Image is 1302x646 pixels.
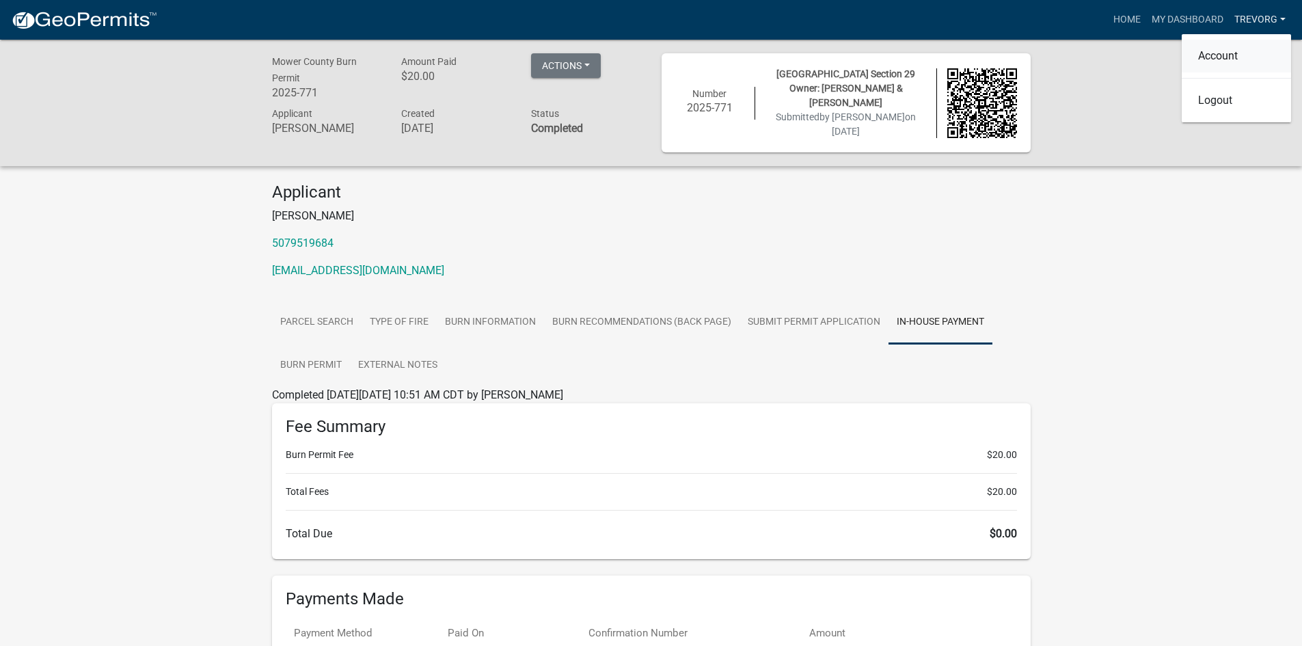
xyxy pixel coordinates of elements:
a: Parcel search [272,301,362,345]
span: Completed [DATE][DATE] 10:51 AM CDT by [PERSON_NAME] [272,388,563,401]
li: Burn Permit Fee [286,448,1017,462]
h6: Fee Summary [286,417,1017,437]
div: TrevorG [1182,34,1291,122]
img: QR code [947,68,1017,138]
h4: Applicant [272,183,1031,202]
span: Status [531,108,559,119]
span: Mower County Burn Permit [272,56,357,83]
h6: Total Due [286,527,1017,540]
a: Logout [1182,84,1291,117]
span: Created [401,108,435,119]
span: $0.00 [990,527,1017,540]
h6: [DATE] [401,122,511,135]
a: Burn Permit [272,344,350,388]
h6: Payments Made [286,589,1017,609]
span: Applicant [272,108,312,119]
span: [GEOGRAPHIC_DATA] Section 29 Owner: [PERSON_NAME] & [PERSON_NAME] [776,68,915,108]
span: Submitted on [DATE] [776,111,916,137]
a: [EMAIL_ADDRESS][DOMAIN_NAME] [272,264,444,277]
span: Number [692,88,727,99]
a: Submit Permit Application [740,301,889,345]
a: Burn Recommendations (Back Page) [544,301,740,345]
p: [PERSON_NAME] [272,208,1031,224]
a: Home [1108,7,1146,33]
a: Type Of Fire [362,301,437,345]
a: Burn Information [437,301,544,345]
a: TrevorG [1229,7,1291,33]
h6: 2025-771 [272,86,381,99]
span: Amount Paid [401,56,457,67]
a: My Dashboard [1146,7,1229,33]
span: $20.00 [987,448,1017,462]
button: Actions [531,53,601,78]
span: $20.00 [987,485,1017,499]
h6: 2025-771 [675,101,745,114]
span: by [PERSON_NAME] [819,111,905,122]
strong: Completed [531,122,583,135]
h6: [PERSON_NAME] [272,122,381,135]
a: 5079519684 [272,237,334,250]
li: Total Fees [286,485,1017,499]
a: In-House Payment [889,301,992,345]
a: External Notes [350,344,446,388]
h6: $20.00 [401,70,511,83]
a: Account [1182,40,1291,72]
